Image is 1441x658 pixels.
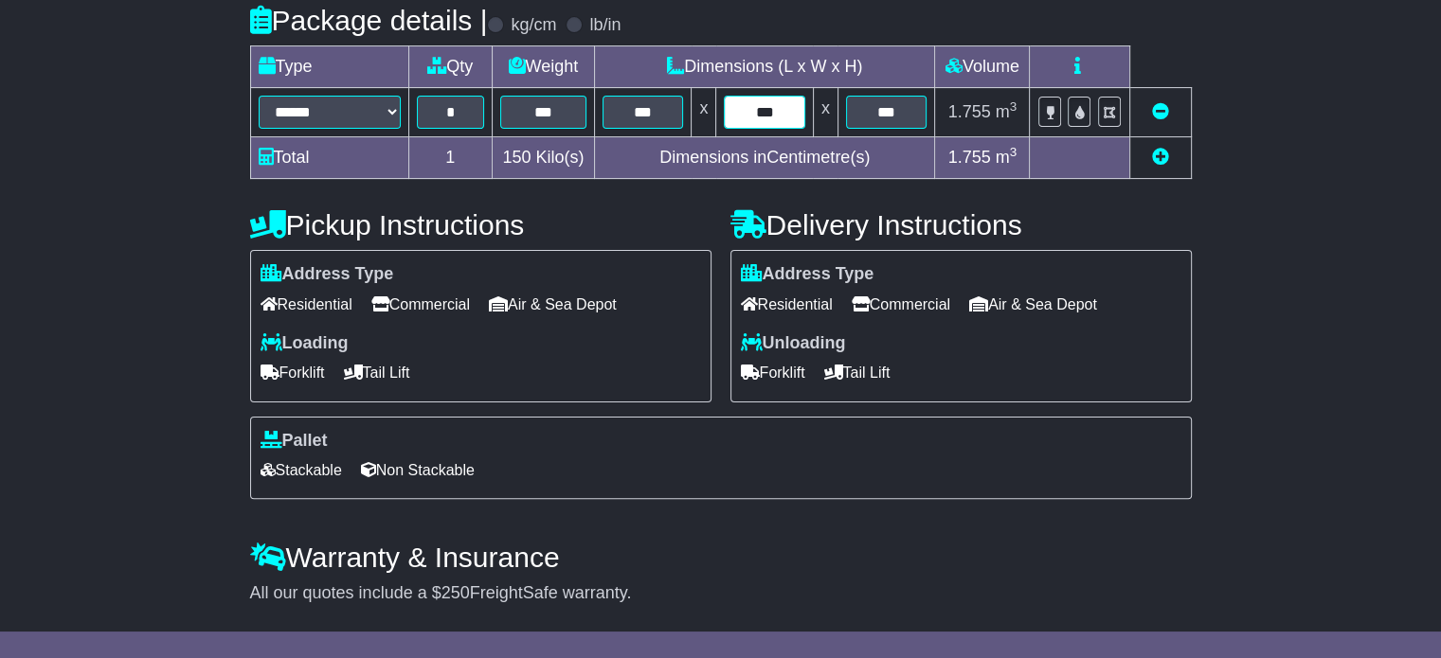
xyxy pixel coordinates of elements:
span: m [996,102,1018,121]
label: lb/in [589,15,621,36]
td: Weight [492,46,594,88]
label: kg/cm [511,15,556,36]
td: Qty [408,46,492,88]
span: Commercial [371,290,470,319]
td: 1 [408,137,492,179]
span: Air & Sea Depot [969,290,1097,319]
td: Type [250,46,408,88]
td: Kilo(s) [492,137,594,179]
label: Address Type [741,264,874,285]
span: m [996,148,1018,167]
label: Address Type [261,264,394,285]
td: Volume [935,46,1030,88]
span: 250 [441,583,470,602]
span: Residential [261,290,352,319]
div: All our quotes include a $ FreightSafe warranty. [250,583,1192,604]
span: Commercial [852,290,950,319]
label: Unloading [741,333,846,354]
span: 1.755 [948,102,991,121]
h4: Warranty & Insurance [250,542,1192,573]
sup: 3 [1010,145,1018,159]
span: Stackable [261,455,342,485]
td: Dimensions (L x W x H) [594,46,934,88]
h4: Package details | [250,5,488,36]
td: x [692,88,716,137]
h4: Pickup Instructions [250,209,711,240]
span: 150 [502,148,531,167]
h4: Delivery Instructions [730,209,1192,240]
span: Residential [741,290,833,319]
span: Air & Sea Depot [489,290,617,319]
a: Remove this item [1152,102,1169,121]
td: x [813,88,838,137]
span: Forklift [261,358,325,387]
a: Add new item [1152,148,1169,167]
label: Loading [261,333,349,354]
td: Dimensions in Centimetre(s) [594,137,934,179]
span: Tail Lift [344,358,410,387]
span: Forklift [741,358,805,387]
td: Total [250,137,408,179]
span: 1.755 [948,148,991,167]
span: Non Stackable [361,455,475,485]
label: Pallet [261,431,328,452]
sup: 3 [1010,99,1018,114]
span: Tail Lift [824,358,891,387]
